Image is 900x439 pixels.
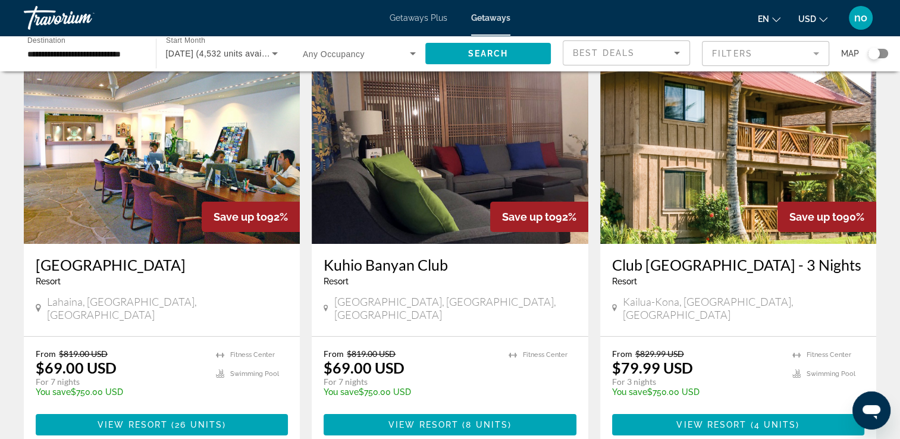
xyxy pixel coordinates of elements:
[789,211,843,223] span: Save up to
[502,211,556,223] span: Save up to
[324,387,359,397] span: You save
[36,256,288,274] a: [GEOGRAPHIC_DATA]
[612,377,780,387] p: For 3 nights
[230,351,275,359] span: Fitness Center
[168,420,226,429] span: ( )
[202,202,300,232] div: 92%
[303,49,365,59] span: Any Occupancy
[347,349,396,359] span: $819.00 USD
[612,414,864,435] button: View Resort(4 units)
[854,12,867,24] span: no
[36,414,288,435] button: View Resort(26 units)
[390,13,447,23] a: Getaways Plus
[36,387,204,397] p: $750.00 USD
[471,13,510,23] a: Getaways
[36,277,61,286] span: Resort
[214,211,267,223] span: Save up to
[388,420,459,429] span: View Resort
[36,377,204,387] p: For 7 nights
[324,387,496,397] p: $750.00 USD
[36,387,71,397] span: You save
[459,420,512,429] span: ( )
[612,349,632,359] span: From
[24,2,143,33] a: Travorium
[807,370,855,378] span: Swimming Pool
[852,391,890,429] iframe: Button to launch messaging window
[334,295,576,321] span: [GEOGRAPHIC_DATA], [GEOGRAPHIC_DATA], [GEOGRAPHIC_DATA]
[425,43,551,64] button: Search
[798,10,827,27] button: Change currency
[175,420,222,429] span: 26 units
[324,359,404,377] p: $69.00 USD
[758,10,780,27] button: Change language
[98,420,168,429] span: View Resort
[166,37,205,45] span: Start Month
[841,45,859,62] span: Map
[612,277,637,286] span: Resort
[24,54,300,244] img: 2788O01X.jpg
[676,420,747,429] span: View Resort
[324,256,576,274] a: Kuhio Banyan Club
[27,36,65,44] span: Destination
[635,349,684,359] span: $829.99 USD
[612,387,780,397] p: $750.00 USD
[600,54,876,244] img: 5971E01X.jpg
[466,420,508,429] span: 8 units
[59,349,108,359] span: $819.00 USD
[36,359,117,377] p: $69.00 USD
[807,351,851,359] span: Fitness Center
[702,40,829,67] button: Filter
[573,46,680,60] mat-select: Sort by
[523,351,567,359] span: Fitness Center
[36,349,56,359] span: From
[623,295,864,321] span: Kailua-Kona, [GEOGRAPHIC_DATA], [GEOGRAPHIC_DATA]
[612,359,693,377] p: $79.99 USD
[324,377,496,387] p: For 7 nights
[777,202,876,232] div: 90%
[47,295,288,321] span: Lahaina, [GEOGRAPHIC_DATA], [GEOGRAPHIC_DATA]
[324,414,576,435] button: View Resort(8 units)
[312,54,588,244] img: 1297I01X.jpg
[845,5,876,30] button: User Menu
[612,256,864,274] a: Club [GEOGRAPHIC_DATA] - 3 Nights
[758,14,769,24] span: en
[166,49,284,58] span: [DATE] (4,532 units available)
[230,370,279,378] span: Swimming Pool
[468,49,508,58] span: Search
[573,48,635,58] span: Best Deals
[754,420,796,429] span: 4 units
[747,420,799,429] span: ( )
[612,387,647,397] span: You save
[490,202,588,232] div: 92%
[798,14,816,24] span: USD
[324,277,349,286] span: Resort
[324,349,344,359] span: From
